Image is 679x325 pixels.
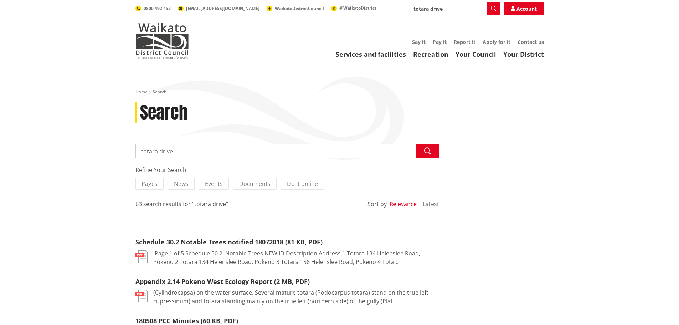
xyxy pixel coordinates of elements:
nav: breadcrumb [135,89,544,95]
a: Account [504,2,544,15]
input: Search input [409,2,500,15]
div: 63 search results for "totara drive" [135,200,228,208]
a: WaikatoDistrictCouncil [267,5,324,11]
div: Refine Your Search [135,166,439,174]
a: Your District [503,50,544,59]
a: Pay it [433,39,447,45]
span: Pages [142,180,158,188]
span: Documents [239,180,271,188]
img: document-pdf.svg [135,250,148,263]
a: 180508 PCC Minutes (60 KB, PDF) [135,316,238,325]
a: Home [135,89,148,95]
input: Search input [135,144,439,158]
span: News [174,180,189,188]
a: [EMAIL_ADDRESS][DOMAIN_NAME] [178,5,259,11]
a: Services and facilities [336,50,406,59]
span: 0800 492 452 [144,5,171,11]
p: (Cylindrocapsa) on the water surface. Several mature totara (Podocarpus totara) stand on the true... [153,288,439,305]
a: 0800 492 452 [135,5,171,11]
div: Sort by [367,200,387,208]
p: Page 1 of 5 Schedule 30.2: Notable Trees NEW ID Description Address 1 Totara 134 Helenslee Road, ... [153,249,439,266]
a: Your Council [456,50,496,59]
img: Waikato District Council - Te Kaunihera aa Takiwaa o Waikato [135,23,189,59]
span: [EMAIL_ADDRESS][DOMAIN_NAME] [186,5,259,11]
button: Latest [423,201,439,207]
span: Events [205,180,223,188]
span: @WaikatoDistrict [339,5,376,11]
h1: Search [140,102,187,123]
a: Recreation [413,50,448,59]
img: document-pdf.svg [135,290,148,302]
a: Appendix 2.14 Pokeno West Ecology Report (2 MB, PDF) [135,277,310,286]
span: Search [153,89,166,95]
a: Say it [412,39,426,45]
span: Do it online [287,180,318,188]
a: @WaikatoDistrict [331,5,376,11]
span: WaikatoDistrictCouncil [275,5,324,11]
button: Relevance [390,201,417,207]
a: Schedule 30.2 Notable Trees notified 18072018 (81 KB, PDF) [135,238,323,246]
a: Contact us [518,39,544,45]
a: Apply for it [483,39,510,45]
a: Report it [454,39,475,45]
